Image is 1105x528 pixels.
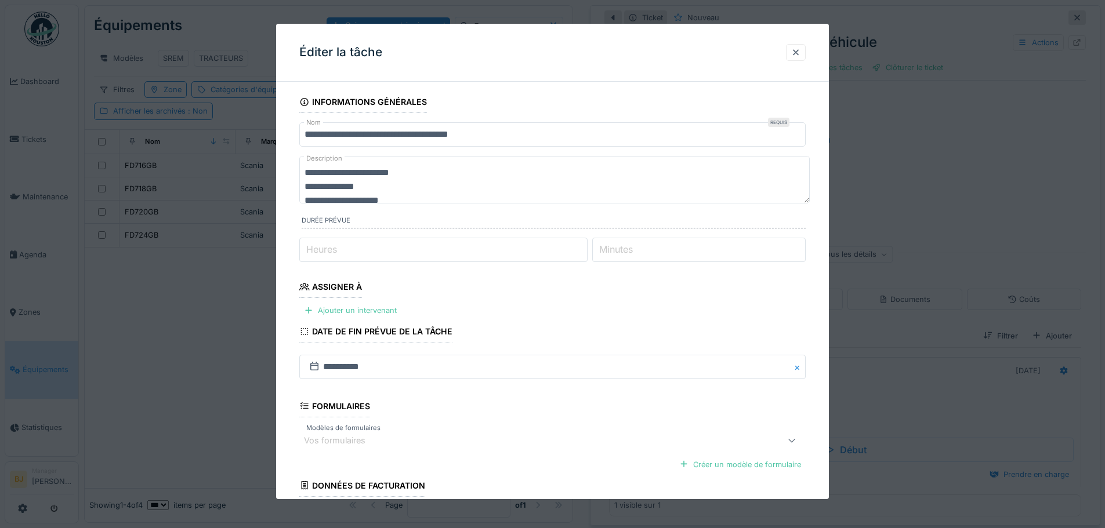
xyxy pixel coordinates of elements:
label: Nom [304,118,323,128]
div: Assigner à [299,278,362,298]
div: Vos formulaires [304,434,382,447]
div: Date de fin prévue de la tâche [299,323,452,343]
div: Formulaires [299,397,370,417]
label: Modèles de formulaires [304,423,383,433]
label: Durée prévue [302,216,806,228]
div: Données de facturation [299,477,425,497]
h3: Éditer la tâche [299,45,382,60]
label: Heures [304,242,339,256]
label: Description [304,151,345,166]
div: Requis [768,118,789,127]
button: Close [793,354,806,378]
div: Ajouter un intervenant [299,303,401,318]
div: Créer un modèle de formulaire [675,457,806,472]
div: Informations générales [299,93,427,113]
label: Minutes [597,242,635,256]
